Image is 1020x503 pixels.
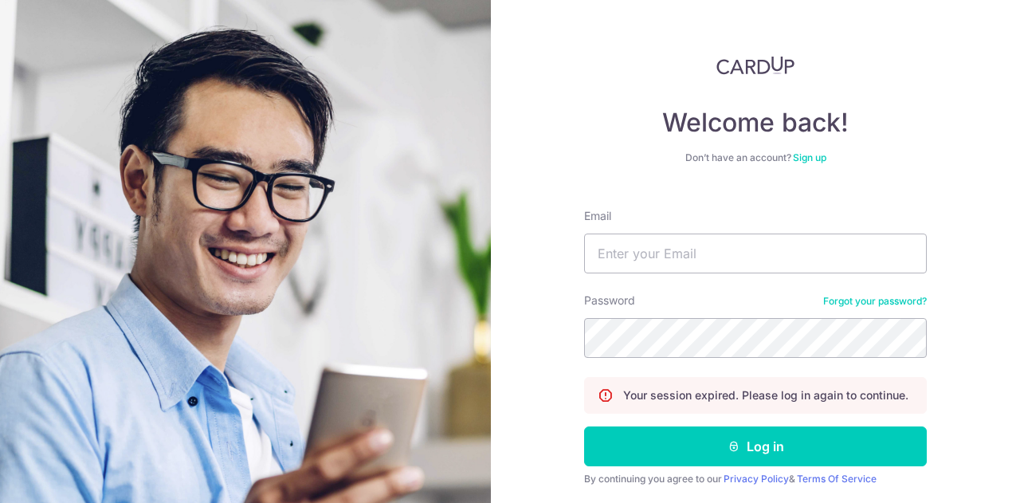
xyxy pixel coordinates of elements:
[584,234,927,273] input: Enter your Email
[584,473,927,485] div: By continuing you agree to our &
[623,387,908,403] p: Your session expired. Please log in again to continue.
[797,473,877,485] a: Terms Of Service
[724,473,789,485] a: Privacy Policy
[584,426,927,466] button: Log in
[584,208,611,224] label: Email
[716,56,794,75] img: CardUp Logo
[823,295,927,308] a: Forgot your password?
[584,107,927,139] h4: Welcome back!
[793,151,826,163] a: Sign up
[584,151,927,164] div: Don’t have an account?
[584,293,635,308] label: Password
